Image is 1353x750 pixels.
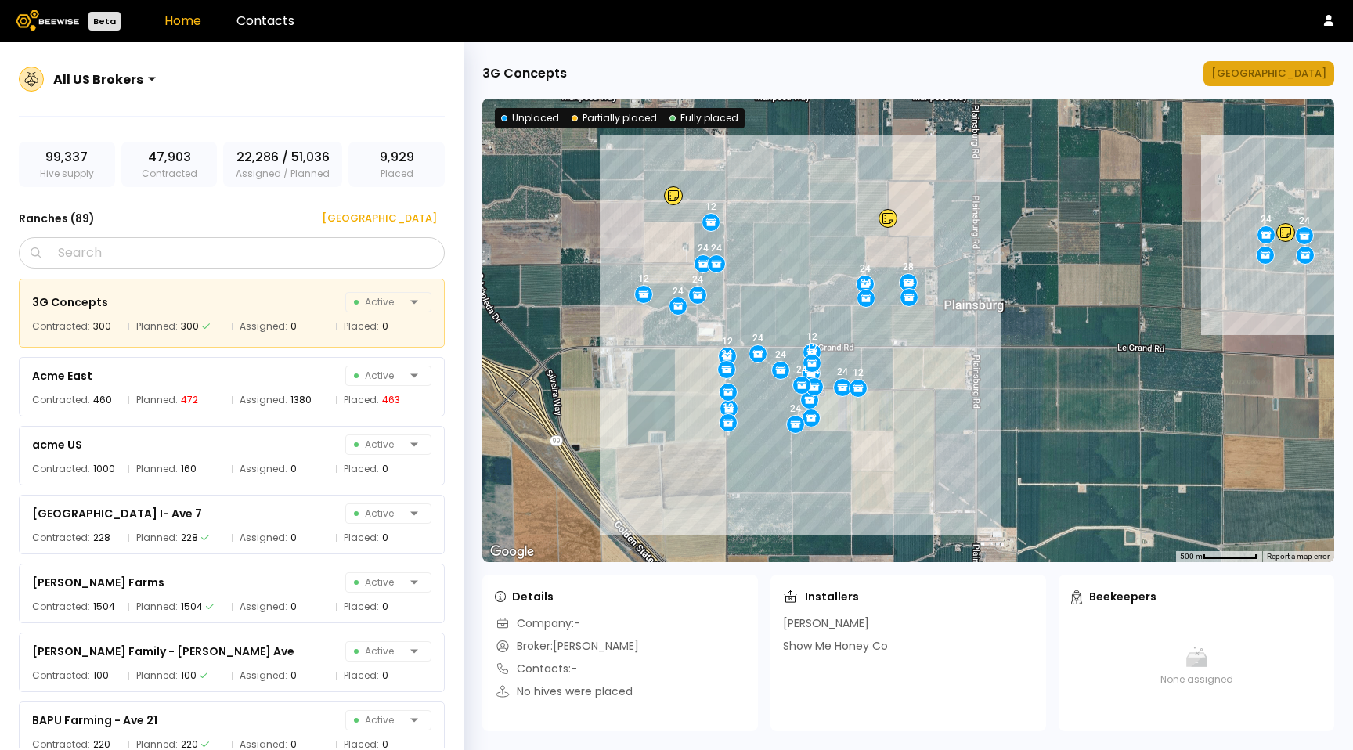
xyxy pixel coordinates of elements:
div: 160 [181,461,197,477]
div: 0 [382,668,388,683]
img: Beewise logo [16,10,79,31]
div: Partially placed [572,111,657,125]
div: No hives were placed [495,683,633,700]
div: [GEOGRAPHIC_DATA] I- Ave 7 [32,504,202,523]
div: 12 [722,336,733,347]
span: Assigned: [240,392,287,408]
div: 0 [290,668,297,683]
div: Contacts: - [495,661,577,677]
div: Acme East [32,366,92,385]
span: Placed: [344,461,379,477]
span: 500 m [1180,552,1203,561]
span: 47,903 [148,148,191,167]
a: Contacts [236,12,294,30]
div: 12 [806,331,817,342]
span: Planned: [136,668,178,683]
div: 24 [752,333,763,344]
span: Active [354,504,404,523]
div: 24 [861,277,871,288]
div: 12 [853,367,864,378]
span: Contracted: [32,599,90,615]
div: 24 [673,286,684,297]
span: Active [354,642,404,661]
div: 1000 [93,461,115,477]
h3: Ranches ( 89 ) [19,207,95,229]
div: Company: - [495,615,580,632]
div: 460 [93,392,112,408]
div: Beekeepers [1071,589,1156,604]
span: Planned: [136,530,178,546]
div: acme US [32,435,82,454]
span: Placed: [344,668,379,683]
div: 300 [93,319,111,334]
div: Fully placed [669,111,738,125]
a: Home [164,12,201,30]
button: [GEOGRAPHIC_DATA] [303,206,445,231]
span: 9,929 [380,148,414,167]
div: 472 [181,392,198,408]
span: Assigned: [240,319,287,334]
div: Details [495,589,554,604]
span: Active [354,711,404,730]
span: Assigned: [240,461,287,477]
div: Hive supply [19,142,115,187]
div: 100 [93,668,109,683]
div: 24 [904,277,915,288]
span: Placed: [344,599,379,615]
span: 99,337 [45,148,88,167]
div: 300 [181,319,199,334]
span: Assigned: [240,599,287,615]
div: [PERSON_NAME] Family - [PERSON_NAME] Ave [32,642,294,661]
div: 0 [290,530,297,546]
div: 12 [705,201,716,212]
div: 0 [382,461,388,477]
div: Broker: [PERSON_NAME] [495,638,639,654]
div: Contracted [121,142,218,187]
span: Active [354,366,404,385]
div: 12 [723,402,734,413]
div: 24 [698,243,709,254]
div: 1380 [290,392,312,408]
div: 28 [903,261,914,272]
div: 228 [93,530,110,546]
span: Placed: [344,319,379,334]
div: 1504 [93,599,115,615]
span: Planned: [136,319,178,334]
div: All US Brokers [53,70,143,89]
div: BAPU Farming - Ave 21 [32,711,157,730]
div: 24 [790,403,801,414]
div: 1504 [181,599,203,615]
div: 0 [382,599,388,615]
span: Contracted: [32,530,90,546]
div: 24 [1261,214,1272,225]
span: Placed: [344,530,379,546]
span: Placed: [344,392,379,408]
span: Active [354,435,404,454]
div: [GEOGRAPHIC_DATA] [1211,66,1326,81]
a: Open this area in Google Maps (opens a new window) [486,542,538,562]
div: Assigned / Planned [223,142,342,187]
div: 12 [806,342,817,353]
div: 100 [181,668,197,683]
div: [PERSON_NAME] Farms [32,573,164,592]
div: Show Me Honey Co [783,638,888,654]
span: Planned: [136,392,178,408]
div: 24 [796,364,807,375]
div: 24 [775,349,786,360]
span: Contracted: [32,392,90,408]
button: [GEOGRAPHIC_DATA] [1203,61,1334,86]
div: Installers [783,589,859,604]
div: [GEOGRAPHIC_DATA] [311,211,437,226]
button: Map Scale: 500 m per 66 pixels [1175,551,1262,562]
div: Unplaced [501,111,559,125]
div: 24 [711,243,722,254]
div: 0 [382,319,388,334]
div: 12 [638,273,649,284]
span: Planned: [136,461,178,477]
div: 0 [290,319,297,334]
span: 22,286 / 51,036 [236,148,330,167]
span: Assigned: [240,668,287,683]
img: Google [486,542,538,562]
span: Active [354,573,404,592]
div: 24 [837,366,848,377]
